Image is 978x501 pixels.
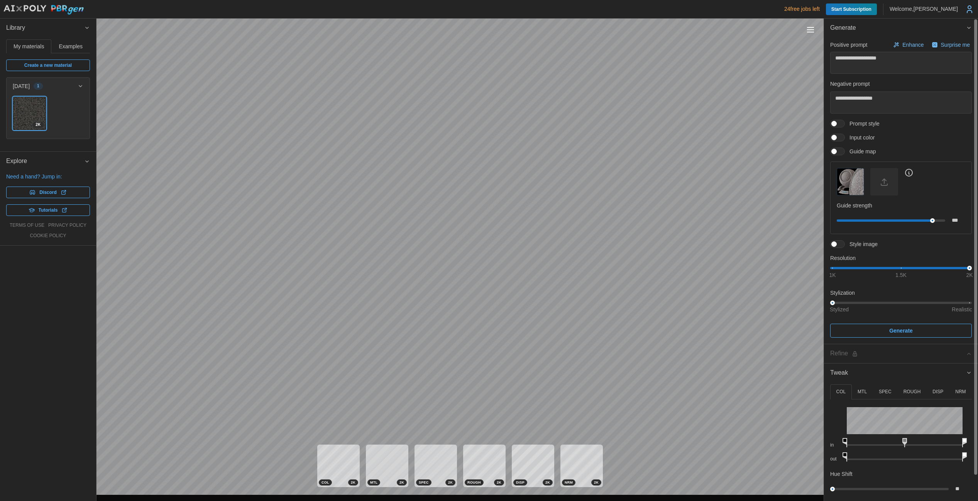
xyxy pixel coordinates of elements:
[889,324,913,337] span: Generate
[6,173,90,180] p: Need a hand? Jump in:
[37,83,39,89] span: 1
[830,470,853,478] p: Hue Shift
[784,5,820,13] p: 24 free jobs left
[7,78,90,95] button: [DATE]1
[419,480,429,485] span: SPEC
[30,233,66,239] a: cookie policy
[955,389,966,395] p: NRM
[932,389,943,395] p: DISP
[941,41,971,49] p: Surprise me
[3,5,84,15] img: AIxPoly PBRgen
[399,480,404,485] span: 2 K
[836,389,846,395] p: COL
[448,480,453,485] span: 2 K
[837,168,864,195] img: Guide map
[830,19,966,37] span: Generate
[830,254,972,262] p: Resolution
[24,60,72,71] span: Create a new material
[467,480,481,485] span: ROUGH
[879,389,892,395] p: SPEC
[805,24,816,35] button: Toggle viewport controls
[845,120,880,127] span: Prompt style
[351,480,355,485] span: 2 K
[370,480,377,485] span: MTL
[565,480,573,485] span: NRM
[7,95,90,139] div: [DATE]1
[824,363,978,382] button: Tweak
[10,222,44,229] a: terms of use
[6,59,90,71] a: Create a new material
[830,363,966,382] span: Tweak
[6,187,90,198] a: Discord
[14,44,44,49] span: My materials
[845,240,878,248] span: Style image
[13,97,46,130] a: FfJxKPeg2sQyoPkwGy4R2K
[830,289,972,297] p: Stylization
[6,152,84,171] span: Explore
[13,97,46,130] img: FfJxKPeg2sQyoPkwGy4R
[594,480,599,485] span: 2 K
[902,41,925,49] p: Enhance
[830,80,972,88] p: Negative prompt
[830,456,841,462] p: out
[13,82,30,90] p: [DATE]
[845,148,876,155] span: Guide map
[845,134,875,141] span: Input color
[890,5,958,13] p: Welcome, [PERSON_NAME]
[39,187,57,198] span: Discord
[830,324,972,338] button: Generate
[830,349,966,358] div: Refine
[824,37,978,344] div: Generate
[891,39,926,50] button: Enhance
[36,122,41,128] span: 2 K
[497,480,501,485] span: 2 K
[904,389,921,395] p: ROUGH
[48,222,86,229] a: privacy policy
[6,19,84,37] span: Library
[824,19,978,37] button: Generate
[830,442,841,448] p: in
[824,344,978,363] button: Refine
[516,480,525,485] span: DISP
[826,3,877,15] a: Start Subscription
[831,3,871,15] span: Start Subscription
[39,205,58,216] span: Tutorials
[930,39,972,50] button: Surprise me
[837,202,965,209] p: Guide strength
[321,480,329,485] span: COL
[6,204,90,216] a: Tutorials
[545,480,550,485] span: 2 K
[858,389,867,395] p: MTL
[59,44,83,49] span: Examples
[830,41,867,49] p: Positive prompt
